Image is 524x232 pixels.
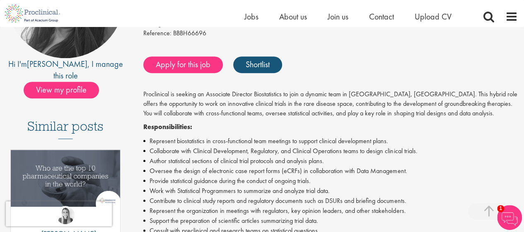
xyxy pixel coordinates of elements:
[143,196,518,206] li: Contribute to clinical study reports and regulatory documents such as DSURs and briefing documents.
[233,56,282,73] a: Shortlist
[143,146,518,156] li: Collaborate with Clinical Development, Regulatory, and Clinical Operations teams to design clinic...
[143,56,223,73] a: Apply for this job
[143,136,518,146] li: Represent biostatistics in cross-functional team meetings to support clinical development plans.
[143,166,518,176] li: Oversee the design of electronic case report forms (eCRFs) in collaboration with Data Management.
[143,90,518,118] p: Proclinical is seeking an Associate Director Biostatistics to join a dynamic team in [GEOGRAPHIC_...
[143,156,518,166] li: Author statistical sections of clinical trial protocols and analysis plans.
[143,216,518,226] li: Support the preparation of scientific articles summarizing trial data.
[6,58,125,82] div: Hi I'm , I manage this role
[143,29,171,38] label: Reference:
[173,29,206,37] span: BBBH66696
[143,122,192,131] strong: Responsibilities:
[143,19,176,28] span: Posting date:
[11,150,120,223] a: Link to a post
[11,150,120,207] img: Top 10 pharmaceutical companies in the world 2025
[27,59,87,69] a: [PERSON_NAME]
[27,119,104,139] h3: Similar posts
[328,11,348,22] a: Join us
[497,205,504,212] span: 1
[6,201,112,226] iframe: reCAPTCHA
[497,205,522,230] img: Chatbot
[369,11,394,22] a: Contact
[415,11,452,22] a: Upload CV
[143,176,518,186] li: Provide statistical guidance during the conduct of ongoing trials.
[244,11,258,22] a: Jobs
[24,82,99,98] span: View my profile
[24,83,107,94] a: View my profile
[279,11,307,22] a: About us
[143,206,518,216] li: Represent the organization in meetings with regulators, key opinion leaders, and other stakeholders.
[143,186,518,196] li: Work with Statistical Programmers to summarize and analyze trial data.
